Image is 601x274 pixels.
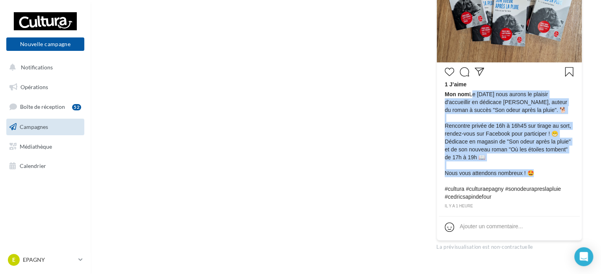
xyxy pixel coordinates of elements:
[445,91,469,97] span: Mon nom
[460,222,523,230] div: Ajouter un commentaire...
[5,158,86,174] a: Calendrier
[445,80,574,90] div: 1 J’aime
[20,123,48,130] span: Campagnes
[460,67,469,76] svg: Commenter
[20,103,65,110] span: Boîte de réception
[5,59,83,76] button: Notifications
[72,104,81,110] div: 52
[23,256,75,264] p: EPAGNY
[5,98,86,115] a: Boîte de réception52
[475,67,484,76] svg: Partager la publication
[20,84,48,90] span: Opérations
[5,79,86,95] a: Opérations
[12,256,15,264] span: E
[574,247,593,266] div: Open Intercom Messenger
[5,138,86,155] a: Médiathèque
[5,119,86,135] a: Campagnes
[20,162,46,169] span: Calendrier
[6,37,84,51] button: Nouvelle campagne
[436,240,582,251] div: La prévisualisation est non-contractuelle
[445,67,454,76] svg: J’aime
[445,90,574,201] span: Le [DATE] nous aurons le plaisir d'accueillir en dédicace [PERSON_NAME], auteur du roman à succès...
[445,203,574,210] div: il y a 1 heure
[6,252,84,267] a: E EPAGNY
[445,222,454,232] svg: Emoji
[21,64,53,71] span: Notifications
[20,143,52,149] span: Médiathèque
[564,67,574,76] svg: Enregistrer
